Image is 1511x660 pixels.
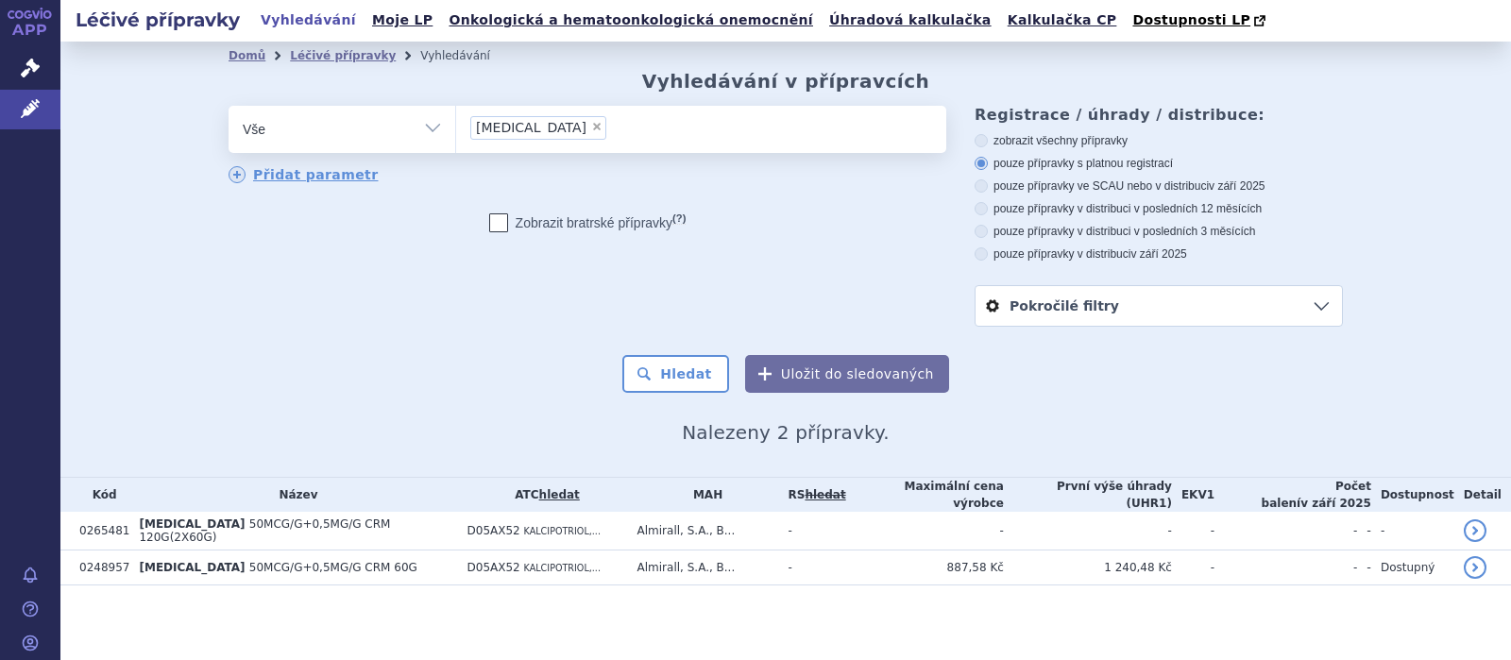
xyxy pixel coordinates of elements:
del: hledat [805,488,845,501]
a: Dostupnosti LP [1127,8,1275,34]
span: × [591,121,603,132]
span: v září 2025 [1130,247,1186,261]
abbr: (?) [672,212,686,225]
a: Domů [229,49,265,62]
th: Počet balení [1214,478,1371,512]
h2: Léčivé přípravky [60,7,255,33]
td: - [1172,550,1214,585]
td: - [1214,550,1357,585]
h3: Registrace / úhrady / distribuce: [975,106,1343,124]
td: Almirall, S.A., B... [628,550,779,585]
td: 1 240,48 Kč [1004,550,1172,585]
td: - [1172,512,1214,550]
span: 50MCG/G+0,5MG/G CRM 60G [249,561,417,574]
td: - [1357,512,1371,550]
td: - [1004,512,1172,550]
span: Dostupnosti LP [1132,12,1250,27]
td: - [1357,550,1371,585]
input: [MEDICAL_DATA] [612,115,622,139]
td: - [846,512,1004,550]
label: Zobrazit bratrské přípravky [489,213,687,232]
span: KALCIPOTRIOL,... [524,526,601,536]
h2: Vyhledávání v přípravcích [642,70,930,93]
button: Hledat [622,355,729,393]
a: Moje LP [366,8,438,33]
label: pouze přípravky v distribuci v posledních 12 měsících [975,201,1343,216]
td: - [779,550,846,585]
span: [MEDICAL_DATA] [476,121,586,134]
th: RS [779,478,846,512]
span: [MEDICAL_DATA] [139,561,245,574]
td: 0265481 [70,512,129,550]
a: Úhradová kalkulačka [823,8,997,33]
span: v září 2025 [1300,497,1371,510]
label: pouze přípravky ve SCAU nebo v distribuci [975,178,1343,194]
label: pouze přípravky s platnou registrací [975,156,1343,171]
td: Almirall, S.A., B... [628,512,779,550]
span: v září 2025 [1209,179,1265,193]
a: Léčivé přípravky [290,49,396,62]
span: D05AX52 [467,561,520,574]
span: 50MCG/G+0,5MG/G CRM 120G(2X60G) [139,517,390,544]
td: 0248957 [70,550,129,585]
a: Onkologická a hematoonkologická onemocnění [443,8,819,33]
th: Dostupnost [1371,478,1454,512]
span: Nalezeny 2 přípravky. [682,421,890,444]
label: pouze přípravky v distribuci [975,246,1343,262]
td: - [1371,512,1454,550]
a: vyhledávání neobsahuje žádnou platnou referenční skupinu [805,488,845,501]
a: detail [1464,519,1486,542]
th: První výše úhrady (UHR1) [1004,478,1172,512]
label: pouze přípravky v distribuci v posledních 3 měsících [975,224,1343,239]
th: MAH [628,478,779,512]
a: hledat [539,488,580,501]
td: - [1214,512,1357,550]
button: Uložit do sledovaných [745,355,949,393]
li: Vyhledávání [420,42,515,70]
th: Název [129,478,457,512]
a: Pokročilé filtry [976,286,1342,326]
td: - [779,512,846,550]
th: EKV1 [1172,478,1214,512]
span: KALCIPOTRIOL,... [524,563,601,573]
td: 887,58 Kč [846,550,1004,585]
a: detail [1464,556,1486,579]
th: Kód [70,478,129,512]
th: ATC [458,478,628,512]
th: Maximální cena výrobce [846,478,1004,512]
a: Kalkulačka CP [1002,8,1123,33]
th: Detail [1454,478,1511,512]
label: zobrazit všechny přípravky [975,133,1343,148]
span: [MEDICAL_DATA] [139,517,245,531]
span: D05AX52 [467,524,520,537]
a: Přidat parametr [229,166,379,183]
a: Vyhledávání [255,8,362,33]
td: Dostupný [1371,550,1454,585]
